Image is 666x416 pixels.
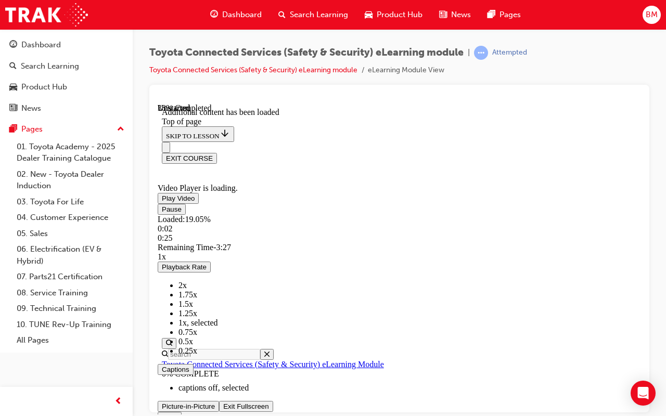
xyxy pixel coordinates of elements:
[12,210,129,226] a: 04. Customer Experience
[21,102,41,114] div: News
[4,120,129,139] button: Pages
[9,62,17,71] span: search-icon
[4,57,129,76] a: Search Learning
[21,39,61,51] div: Dashboard
[12,166,129,194] a: 02. New - Toyota Dealer Induction
[9,104,17,113] span: news-icon
[21,60,79,72] div: Search Learning
[488,8,495,21] span: pages-icon
[278,8,286,21] span: search-icon
[439,8,447,21] span: news-icon
[290,9,348,21] span: Search Learning
[631,381,656,406] div: Open Intercom Messenger
[222,9,262,21] span: Dashboard
[12,285,129,301] a: 08. Service Training
[21,123,43,135] div: Pages
[21,81,67,93] div: Product Hub
[5,3,88,27] img: Trak
[499,9,521,21] span: Pages
[12,317,129,333] a: 10. TUNE Rev-Up Training
[474,46,488,60] span: learningRecordVerb_ATTEMPT-icon
[4,35,129,55] a: Dashboard
[270,4,356,25] a: search-iconSearch Learning
[9,41,17,50] span: guage-icon
[492,48,527,58] div: Attempted
[202,4,270,25] a: guage-iconDashboard
[12,332,129,348] a: All Pages
[4,99,129,118] a: News
[12,139,129,166] a: 01. Toyota Academy - 2025 Dealer Training Catalogue
[365,8,373,21] span: car-icon
[643,6,661,24] button: BM
[12,226,129,242] a: 05. Sales
[210,8,218,21] span: guage-icon
[12,241,129,269] a: 06. Electrification (EV & Hybrid)
[149,47,464,59] span: Toyota Connected Services (Safety & Security) eLearning module
[12,194,129,210] a: 03. Toyota For Life
[451,9,471,21] span: News
[114,395,122,408] span: prev-icon
[9,83,17,92] span: car-icon
[4,77,129,97] a: Product Hub
[117,123,124,136] span: up-icon
[377,9,422,21] span: Product Hub
[431,4,479,25] a: news-iconNews
[9,125,17,134] span: pages-icon
[12,301,129,317] a: 09. Technical Training
[356,4,431,25] a: car-iconProduct Hub
[646,9,658,21] span: BM
[12,269,129,285] a: 07. Parts21 Certification
[368,64,444,76] li: eLearning Module View
[4,33,129,120] button: DashboardSearch LearningProduct HubNews
[149,66,357,74] a: Toyota Connected Services (Safety & Security) eLearning module
[479,4,529,25] a: pages-iconPages
[468,47,470,59] span: |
